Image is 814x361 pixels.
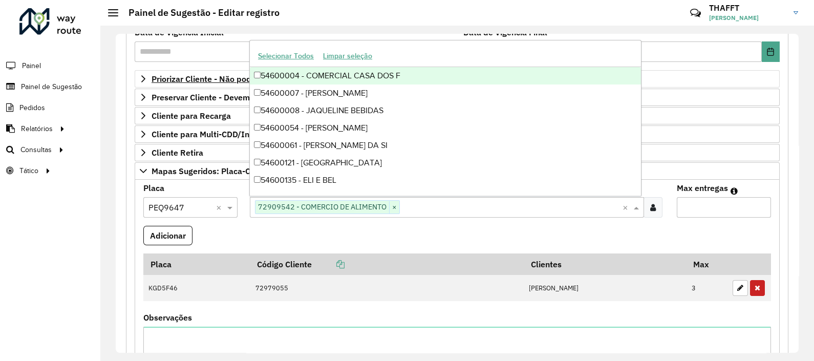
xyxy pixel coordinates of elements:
label: Placa [143,182,164,194]
div: 54600054 - [PERSON_NAME] [250,119,641,137]
td: KGD5F46 [143,275,250,302]
a: Contato Rápido [684,2,706,24]
div: 54600121 - [GEOGRAPHIC_DATA] [250,154,641,172]
span: 72909542 - COMERCIO DE ALIMENTO [255,201,389,213]
span: Painel de Sugestão [21,81,82,92]
span: Mapas Sugeridos: Placa-Cliente [152,167,272,175]
span: Cliente para Multi-CDD/Internalização [152,130,296,138]
span: Clear all [216,201,225,214]
span: Pedidos [19,102,45,113]
a: Cliente para Multi-CDD/Internalização [135,125,780,143]
span: Relatórios [21,123,53,134]
td: 3 [687,275,727,302]
div: 54600008 - JAQUELINE BEBIDAS [250,102,641,119]
button: Choose Date [762,41,780,62]
span: Cliente Retira [152,148,203,157]
span: [PERSON_NAME] [709,13,786,23]
label: Observações [143,311,192,324]
button: Limpar seleção [318,48,377,64]
th: Placa [143,253,250,275]
th: Max [687,253,727,275]
div: 54600061 - [PERSON_NAME] DA SI [250,137,641,154]
button: Selecionar Todos [253,48,318,64]
span: Painel [22,60,41,71]
a: Cliente para Recarga [135,107,780,124]
a: Copiar [312,259,345,269]
em: Máximo de clientes que serão colocados na mesma rota com os clientes informados [731,187,738,195]
th: Clientes [524,253,687,275]
a: Priorizar Cliente - Não podem ficar no buffer [135,70,780,88]
div: 54600135 - ELI E BEL [250,172,641,189]
label: Max entregas [677,182,728,194]
div: 54600007 - [PERSON_NAME] [250,84,641,102]
span: Consultas [20,144,52,155]
th: Código Cliente [250,253,524,275]
h2: Painel de Sugestão - Editar registro [118,7,280,18]
span: Preservar Cliente - Devem ficar no buffer, não roteirizar [152,93,360,101]
div: 54600167 - LACH.[PERSON_NAME] [250,189,641,206]
h3: THAFFT [709,3,786,13]
span: Tático [19,165,38,176]
a: Preservar Cliente - Devem ficar no buffer, não roteirizar [135,89,780,106]
a: Cliente Retira [135,144,780,161]
span: Cliente para Recarga [152,112,231,120]
td: 72979055 [250,275,524,302]
span: Priorizar Cliente - Não podem ficar no buffer [152,75,319,83]
span: Clear all [623,201,631,214]
span: × [389,201,399,214]
a: Mapas Sugeridos: Placa-Cliente [135,162,780,180]
ng-dropdown-panel: Options list [249,40,641,196]
button: Adicionar [143,226,192,245]
div: 54600004 - COMERCIAL CASA DOS F [250,67,641,84]
td: [PERSON_NAME] [524,275,687,302]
